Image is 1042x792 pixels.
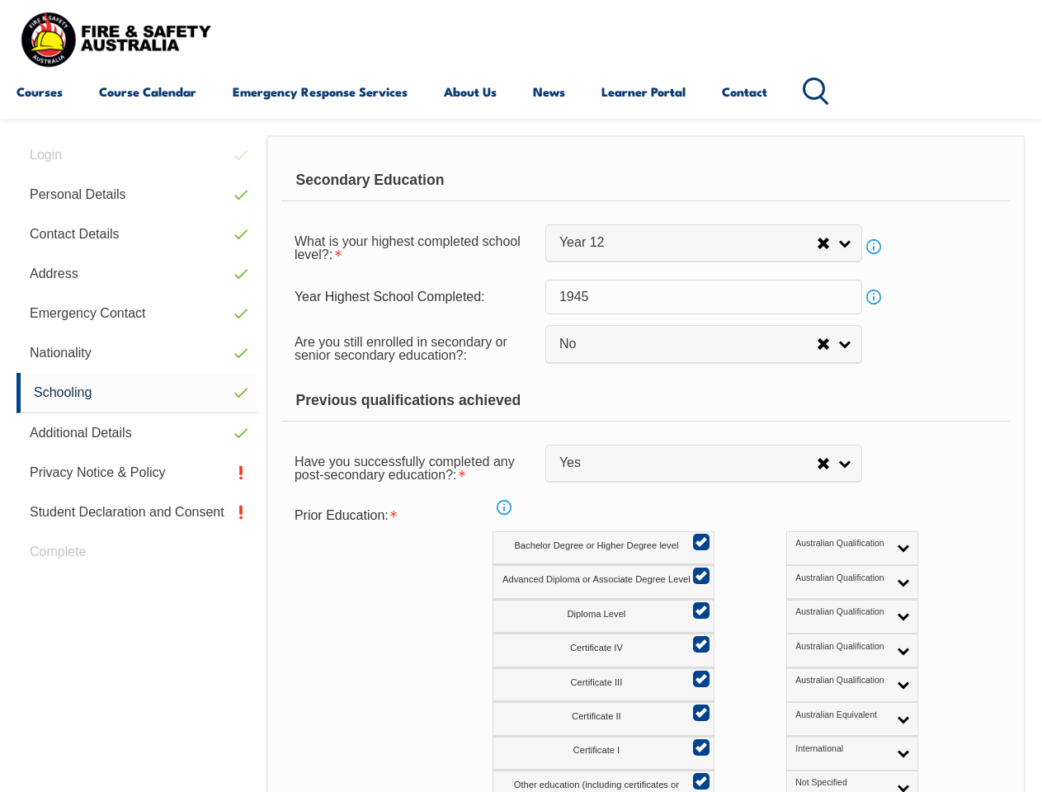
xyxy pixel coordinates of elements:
[99,72,196,111] a: Course Calendar
[281,224,545,270] div: What is your highest completed school level? is required.
[601,72,686,111] a: Learner Portal
[295,335,507,362] span: Are you still enrolled in secondary or senior secondary education?:
[17,254,257,294] a: Address
[233,72,408,111] a: Emergency Response Services
[17,72,63,111] a: Courses
[545,280,862,314] input: YYYY
[795,777,887,789] span: Not Specified
[493,634,714,667] label: Certificate IV
[795,743,887,755] span: International
[795,538,887,549] span: Australian Qualification
[493,565,714,599] label: Advanced Diploma or Associate Degree Level
[559,455,817,472] span: Yes
[295,455,515,482] span: Have you successfully completed any post-secondary education?:
[281,380,1011,422] div: Previous qualifications achieved
[17,373,257,413] a: Schooling
[17,175,257,214] a: Personal Details
[17,413,257,453] a: Additional Details
[493,702,714,736] label: Certificate II
[17,214,257,254] a: Contact Details
[17,493,257,532] a: Student Declaration and Consent
[795,641,887,653] span: Australian Qualification
[533,72,565,111] a: News
[559,336,817,353] span: No
[281,500,545,531] div: Prior Education is required.
[795,709,887,721] span: Australian Equivalent
[795,573,887,584] span: Australian Qualification
[862,285,885,309] a: Info
[493,737,714,771] label: Certificate I
[281,160,1011,201] div: Secondary Education
[295,234,521,262] span: What is your highest completed school level?:
[493,496,516,519] a: Info
[444,72,497,111] a: About Us
[795,675,887,686] span: Australian Qualification
[17,294,257,333] a: Emergency Contact
[493,600,714,634] label: Diploma Level
[17,333,257,373] a: Nationality
[493,668,714,702] label: Certificate III
[493,531,714,565] label: Bachelor Degree or Higher Degree level
[559,234,817,252] span: Year 12
[281,281,545,313] div: Year Highest School Completed:
[17,453,257,493] a: Privacy Notice & Policy
[722,72,767,111] a: Contact
[862,235,885,258] a: Info
[795,606,887,618] span: Australian Qualification
[281,444,545,490] div: Have you successfully completed any post-secondary education? is required.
